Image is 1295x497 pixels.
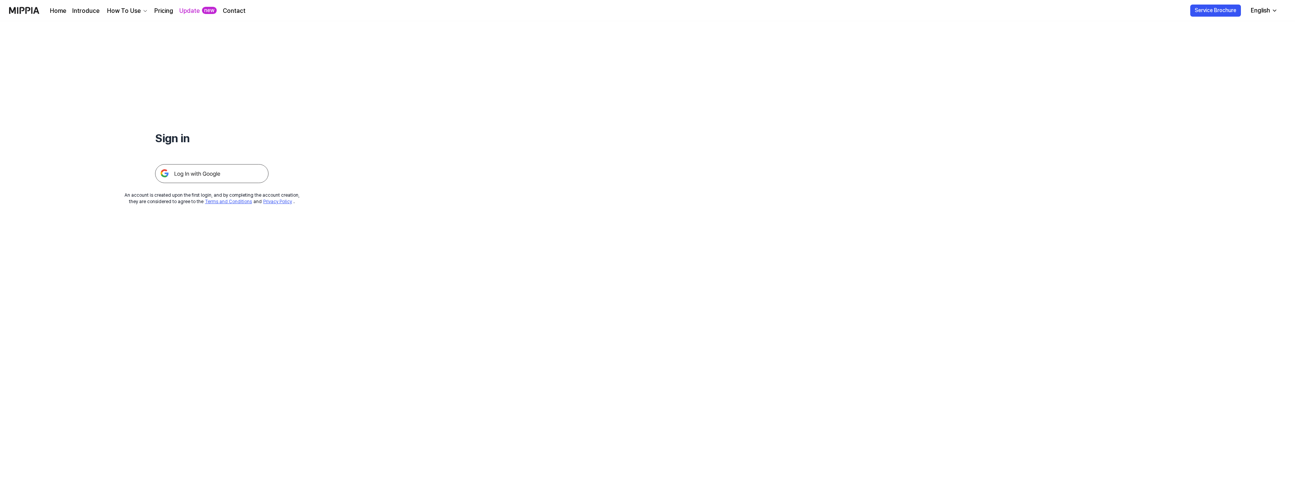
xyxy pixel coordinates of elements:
button: Service Brochure [1190,5,1241,17]
div: How To Use [106,6,142,16]
a: Pricing [154,6,173,16]
a: Home [50,6,66,16]
a: Introduce [72,6,99,16]
a: Update [179,6,200,16]
div: English [1249,6,1272,15]
div: new [202,7,217,14]
img: 구글 로그인 버튼 [155,164,269,183]
button: How To Use [106,6,148,16]
button: English [1245,3,1282,18]
h1: Sign in [155,130,269,146]
a: Contact [223,6,245,16]
div: An account is created upon the first login, and by completing the account creation, they are cons... [124,192,300,205]
a: Privacy Policy [263,199,292,204]
a: Terms and Conditions [205,199,252,204]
